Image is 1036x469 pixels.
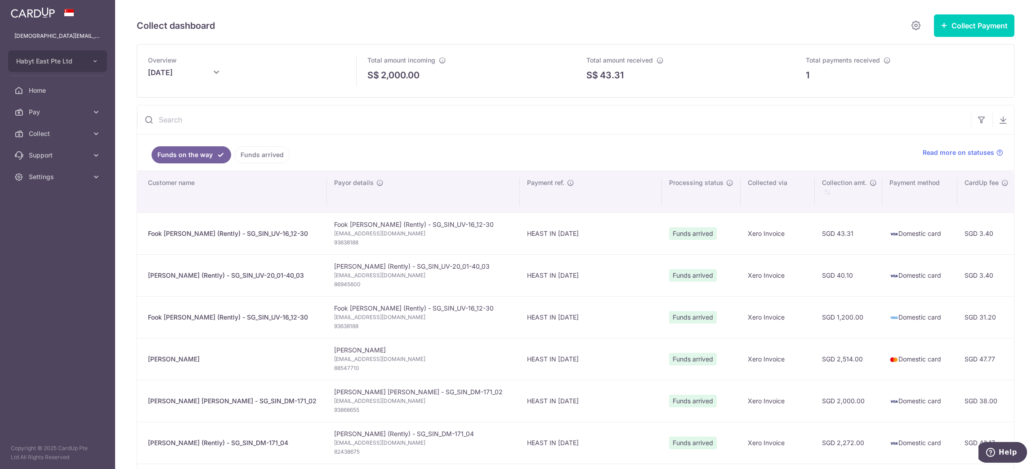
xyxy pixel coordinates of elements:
[586,56,653,64] span: Total amount received
[669,311,717,324] span: Funds arrived
[334,280,513,289] span: 86945600
[137,105,971,134] input: Search
[965,178,999,187] span: CardUp fee
[741,296,815,338] td: Xero Invoice
[882,422,957,464] td: Domestic card
[148,397,320,406] div: [PERSON_NAME] [PERSON_NAME] - SG_SIN_DM-171_02
[741,422,815,464] td: Xero Invoice
[822,178,867,187] span: Collection amt.
[889,397,898,406] img: visa-sm-192604c4577d2d35970c8ed26b86981c2741ebd56154ab54ad91a526f0f24972.png
[923,148,1003,157] a: Read more on statuses
[327,171,520,212] th: Payor details
[29,151,88,160] span: Support
[14,32,101,41] p: [DEMOGRAPHIC_DATA][EMAIL_ADDRESS][DOMAIN_NAME]
[957,380,1016,422] td: SGD 38.00
[889,271,898,280] img: visa-sm-192604c4577d2d35970c8ed26b86981c2741ebd56154ab54ad91a526f0f24972.png
[137,171,327,212] th: Customer name
[815,380,882,422] td: SGD 2,000.00
[815,212,882,254] td: SGD 43.31
[889,355,898,364] img: mastercard-sm-87a3fd1e0bddd137fecb07648320f44c262e2538e7db6024463105ddbc961eb2.png
[148,355,320,364] div: [PERSON_NAME]
[815,338,882,380] td: SGD 2,514.00
[148,56,177,64] span: Overview
[520,422,662,464] td: HEAST IN [DATE]
[957,171,1016,212] th: CardUp fee
[957,338,1016,380] td: SGD 47.77
[148,313,320,322] div: Fook [PERSON_NAME] (Rently) - SG_SIN_UV-16_12-30
[367,56,435,64] span: Total amount incoming
[882,212,957,254] td: Domestic card
[669,437,717,449] span: Funds arrived
[882,338,957,380] td: Domestic card
[669,395,717,407] span: Funds arrived
[520,338,662,380] td: HEAST IN [DATE]
[152,146,231,163] a: Funds on the way
[334,271,513,280] span: [EMAIL_ADDRESS][DOMAIN_NAME]
[367,68,379,82] span: S$
[957,296,1016,338] td: SGD 31.20
[520,171,662,212] th: Payment ref.
[669,353,717,365] span: Funds arrived
[29,172,88,181] span: Settings
[600,68,624,82] p: 43.31
[334,406,513,415] span: 93868655
[148,271,320,280] div: [PERSON_NAME] (Rently) - SG_SIN_UV-20_01-40_03
[8,50,107,72] button: Habyt East Pte Ltd
[16,57,83,66] span: Habyt East Pte Ltd
[327,338,520,380] td: [PERSON_NAME]
[334,229,513,238] span: [EMAIL_ADDRESS][DOMAIN_NAME]
[957,422,1016,464] td: SGD 43.17
[11,7,55,18] img: CardUp
[29,108,88,117] span: Pay
[235,146,290,163] a: Funds arrived
[148,438,320,447] div: [PERSON_NAME] (Rently) - SG_SIN_DM-171_04
[806,56,880,64] span: Total payments received
[334,397,513,406] span: [EMAIL_ADDRESS][DOMAIN_NAME]
[20,6,39,14] span: Help
[741,380,815,422] td: Xero Invoice
[741,212,815,254] td: Xero Invoice
[889,313,898,322] img: american-express-sm-c955881869ff4294d00fd038735fb651958d7f10184fcf1bed3b24c57befb5f2.png
[741,338,815,380] td: Xero Invoice
[882,380,957,422] td: Domestic card
[815,422,882,464] td: SGD 2,272.00
[327,422,520,464] td: [PERSON_NAME] (Rently) - SG_SIN_DM-171_04
[586,68,598,82] span: S$
[923,148,994,157] span: Read more on statuses
[334,238,513,247] span: 93638188
[669,178,723,187] span: Processing status
[520,212,662,254] td: HEAST IN [DATE]
[889,230,898,239] img: visa-sm-192604c4577d2d35970c8ed26b86981c2741ebd56154ab54ad91a526f0f24972.png
[815,296,882,338] td: SGD 1,200.00
[520,254,662,296] td: HEAST IN [DATE]
[327,296,520,338] td: Fook [PERSON_NAME] (Rently) - SG_SIN_UV-16_12-30
[889,439,898,448] img: visa-sm-192604c4577d2d35970c8ed26b86981c2741ebd56154ab54ad91a526f0f24972.png
[29,129,88,138] span: Collect
[334,322,513,331] span: 93638188
[520,380,662,422] td: HEAST IN [DATE]
[741,254,815,296] td: Xero Invoice
[957,212,1016,254] td: SGD 3.40
[662,171,741,212] th: Processing status
[334,447,513,456] span: 82438675
[815,254,882,296] td: SGD 40.10
[957,254,1016,296] td: SGD 3.40
[334,178,374,187] span: Payor details
[334,364,513,373] span: 88547710
[381,68,420,82] p: 2,000.00
[882,296,957,338] td: Domestic card
[520,296,662,338] td: HEAST IN [DATE]
[334,438,513,447] span: [EMAIL_ADDRESS][DOMAIN_NAME]
[334,313,513,322] span: [EMAIL_ADDRESS][DOMAIN_NAME]
[137,18,215,33] h5: Collect dashboard
[334,355,513,364] span: [EMAIL_ADDRESS][DOMAIN_NAME]
[882,254,957,296] td: Domestic card
[978,442,1027,464] iframe: Opens a widget where you can find more information
[327,380,520,422] td: [PERSON_NAME] [PERSON_NAME] - SG_SIN_DM-171_02
[669,227,717,240] span: Funds arrived
[527,178,564,187] span: Payment ref.
[29,86,88,95] span: Home
[806,68,809,82] p: 1
[669,269,717,282] span: Funds arrived
[327,254,520,296] td: [PERSON_NAME] (Rently) - SG_SIN_UV-20_01-40_03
